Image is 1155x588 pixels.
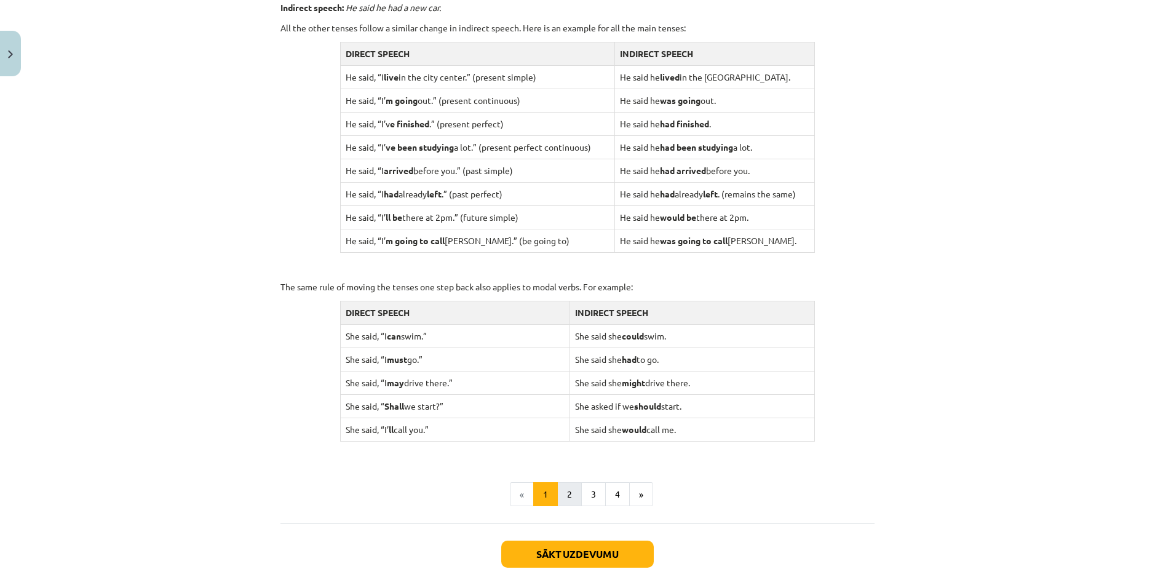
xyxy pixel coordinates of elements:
td: He said, “I before you.” (past simple) [340,159,614,182]
strong: m going to call [386,235,445,246]
strong: lived [660,71,680,82]
td: He said he in the [GEOGRAPHIC_DATA]. [614,65,815,89]
button: 2 [557,482,582,507]
td: She said she call me. [570,418,815,441]
td: He said he [PERSON_NAME]. [614,229,815,252]
strong: ll [389,424,394,435]
strong: left [427,188,442,199]
strong: live [384,71,399,82]
strong: must [387,354,407,365]
p: The same rule of moving the tenses one step back also applies to modal verbs. For example: [280,280,875,293]
td: She said she swim. [570,324,815,348]
strong: left [703,188,718,199]
td: He said, “I’v .” (present perfect) [340,112,614,135]
td: She said she drive there. [570,371,815,394]
strong: m going [386,95,418,106]
td: He said he there at 2pm. [614,205,815,229]
button: 1 [533,482,558,507]
strong: had finished [660,118,709,129]
td: He said he out. [614,89,815,112]
td: He said, “I’ there at 2pm.” (future simple) [340,205,614,229]
nav: Page navigation example [280,482,875,507]
strong: could [622,330,644,341]
td: He said he . [614,112,815,135]
td: She said she to go. [570,348,815,371]
strong: should [634,400,661,411]
strong: arrived [384,165,413,176]
strong: had been studying [660,141,733,153]
td: He said, “I in the city center.” (present simple) [340,65,614,89]
td: He said, “I’ [PERSON_NAME].” (be going to) [340,229,614,252]
td: INDIRECT SPEECH [570,301,815,324]
td: He said he before you. [614,159,815,182]
strong: was going [660,95,701,106]
td: DIRECT SPEECH [340,301,570,324]
strong: can [387,330,401,341]
strong: might [622,377,645,388]
td: He said, “I’ a lot.” (present perfect continuous) [340,135,614,159]
img: icon-close-lesson-0947bae3869378f0d4975bcd49f059093ad1ed9edebbc8119c70593378902aed.svg [8,50,13,58]
strong: was going to call [660,235,728,246]
td: She asked if we start. [570,394,815,418]
td: He said he a lot. [614,135,815,159]
strong: Indirect speech: [280,2,344,13]
strong: had [384,188,399,199]
td: INDIRECT SPEECH [614,42,815,65]
button: 3 [581,482,606,507]
strong: e finished [390,118,429,129]
strong: may [387,377,404,388]
strong: had [622,354,637,365]
strong: would be [660,212,696,223]
td: She said, “I go.” [340,348,570,371]
td: She said, “I swim.” [340,324,570,348]
strong: ll be [386,212,402,223]
button: Sākt uzdevumu [501,541,654,568]
strong: had [660,188,675,199]
strong: ve been studying [386,141,454,153]
td: She said, “I’ call you.” [340,418,570,441]
td: He said he already . (remains the same) [614,182,815,205]
button: » [629,482,653,507]
td: He said, “I already .” (past perfect) [340,182,614,205]
button: 4 [605,482,630,507]
td: DIRECT SPEECH [340,42,614,65]
td: She said, “ we start?” [340,394,570,418]
td: She said, “I drive there.” [340,371,570,394]
td: He said, “I’ out.” (present continuous) [340,89,614,112]
strong: would [622,424,646,435]
strong: Shall [384,400,404,411]
p: All the other tenses follow a similar change in indirect speech. Here is an example for all the m... [280,22,875,34]
strong: had arrived [660,165,706,176]
em: He said he had a new car. [346,2,441,13]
